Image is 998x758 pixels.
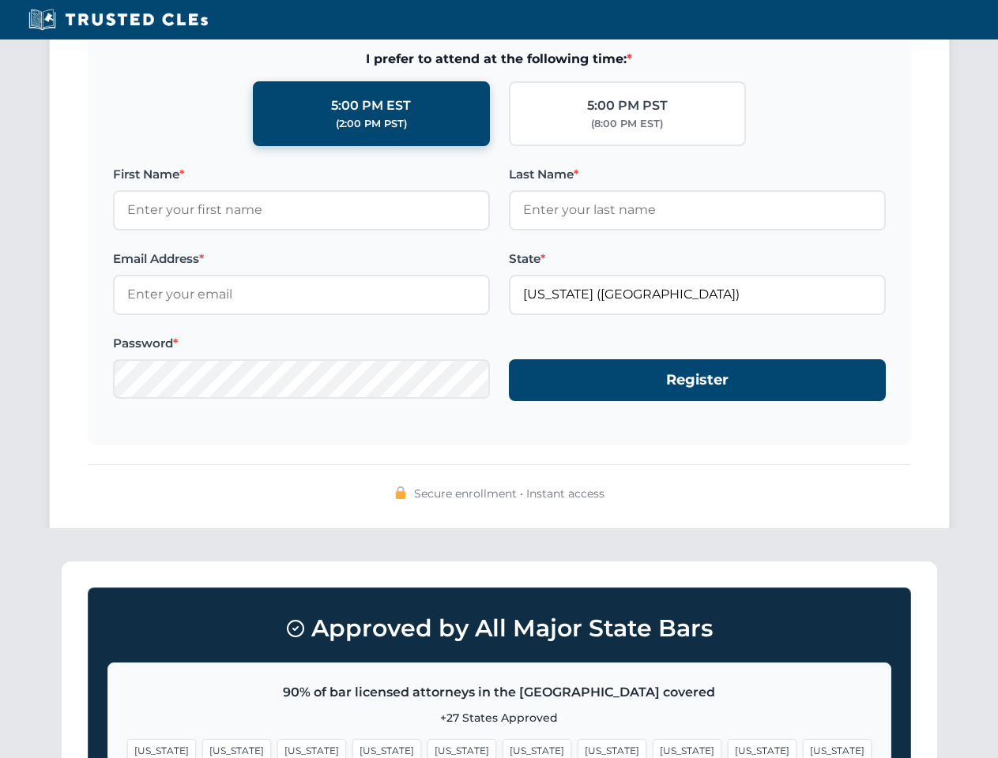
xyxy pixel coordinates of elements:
[127,709,872,726] p: +27 States Approved
[509,359,886,401] button: Register
[113,275,490,314] input: Enter your email
[24,8,213,32] img: Trusted CLEs
[107,607,891,650] h3: Approved by All Major State Bars
[509,190,886,230] input: Enter your last name
[336,116,407,132] div: (2:00 PM PST)
[587,96,668,116] div: 5:00 PM PST
[591,116,663,132] div: (8:00 PM EST)
[113,165,490,184] label: First Name
[509,250,886,268] label: State
[414,485,604,502] span: Secure enrollment • Instant access
[113,334,490,353] label: Password
[113,190,490,230] input: Enter your first name
[113,49,886,69] span: I prefer to attend at the following time:
[509,165,886,184] label: Last Name
[509,275,886,314] input: Florida (FL)
[127,682,872,703] p: 90% of bar licensed attorneys in the [GEOGRAPHIC_DATA] covered
[331,96,411,116] div: 5:00 PM EST
[394,486,407,499] img: 🔒
[113,250,490,268] label: Email Address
